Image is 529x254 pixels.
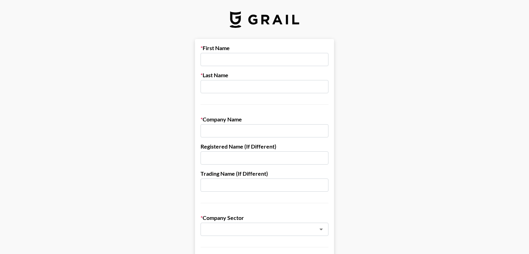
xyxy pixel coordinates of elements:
[201,170,328,177] label: Trading Name (If Different)
[201,143,328,150] label: Registered Name (If Different)
[201,214,328,221] label: Company Sector
[316,224,326,234] button: Open
[201,45,328,51] label: First Name
[230,11,299,28] img: Grail Talent Logo
[201,116,328,123] label: Company Name
[201,72,328,79] label: Last Name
